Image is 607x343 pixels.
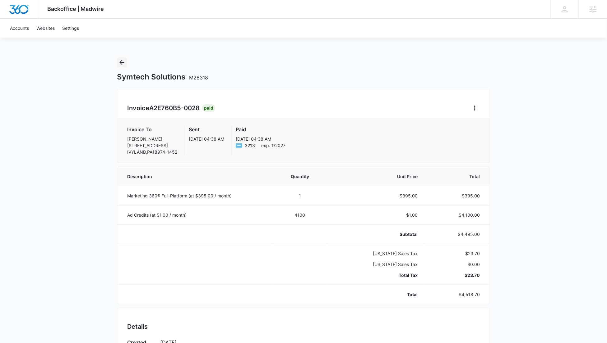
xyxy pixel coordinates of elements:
p: Total [335,291,418,298]
span: Total [433,173,480,180]
p: $0.00 [433,261,480,268]
span: American Express ending with [245,142,255,149]
h2: Invoice [127,103,202,113]
span: M28318 [189,74,208,81]
span: Unit Price [335,173,418,180]
p: $23.70 [433,250,480,257]
p: [US_STATE] Sales Tax [335,250,418,257]
p: $4,518.70 [433,291,480,298]
p: Ad Credits (at $1.00 / month) [127,212,265,218]
a: Websites [33,19,58,38]
p: Subtotal [335,231,418,237]
a: Accounts [6,19,33,38]
button: Back [117,57,127,67]
span: exp. 1/2027 [261,142,285,149]
p: Marketing 360® Full-Platform (at $395.00 / month) [127,192,265,199]
h3: Paid [236,126,285,133]
span: Backoffice | Madwire [48,6,104,12]
p: $23.70 [433,272,480,278]
h2: Details [127,322,480,331]
h1: Symtech Solutions [117,72,208,82]
td: 1 [273,186,327,205]
h3: Invoice To [127,126,177,133]
p: [DATE] 04:38 AM [189,136,224,142]
p: $395.00 [433,192,480,199]
p: Total Tax [335,272,418,278]
p: [DATE] 04:38 AM [236,136,285,142]
p: $4,495.00 [433,231,480,237]
span: A2E760B5-0028 [149,104,200,112]
span: Description [127,173,265,180]
p: [PERSON_NAME] [STREET_ADDRESS] IVYLAND , PA 18974-1452 [127,136,177,155]
p: [US_STATE] Sales Tax [335,261,418,268]
p: $1.00 [335,212,418,218]
td: 4100 [273,205,327,224]
span: Quantity [280,173,320,180]
a: Settings [58,19,83,38]
p: $395.00 [335,192,418,199]
p: $4,100.00 [433,212,480,218]
button: Home [470,103,480,113]
div: Paid [202,104,215,112]
h3: Sent [189,126,224,133]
